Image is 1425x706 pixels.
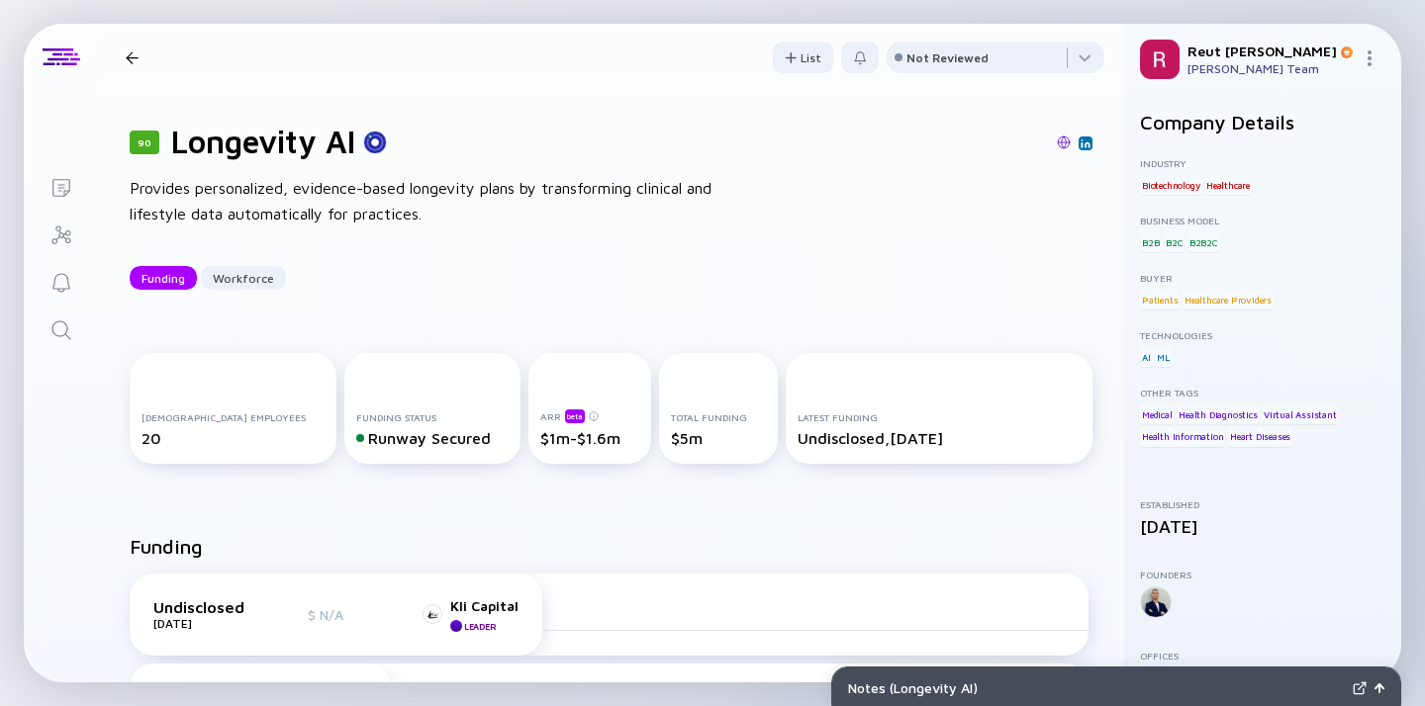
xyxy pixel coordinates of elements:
[1140,329,1385,341] div: Technologies
[1228,427,1292,447] div: Heart Diseases
[1353,681,1367,695] img: Expand Notes
[1140,272,1385,284] div: Buyer
[1140,232,1161,252] div: B2B
[1375,683,1384,693] img: Open Notes
[153,616,252,631] div: [DATE]
[130,263,197,294] div: Funding
[773,42,833,73] button: List
[24,257,98,305] a: Reminders
[1140,347,1153,367] div: AI
[464,621,496,632] div: Leader
[848,679,1345,696] div: Notes ( Longevity AI )
[308,606,367,623] div: $ N/A
[1362,50,1377,66] img: Menu
[130,266,197,290] button: Funding
[450,597,519,614] div: Kli Capital
[1140,516,1385,537] div: [DATE]
[1140,404,1175,424] div: Medical
[1183,290,1274,309] div: Healthcare Providers
[356,429,510,447] div: Runway Secured
[1140,157,1385,169] div: Industry
[1081,138,1091,148] img: Longevity AI Linkedin Page
[1140,111,1385,133] h2: Company Details
[540,408,639,423] div: ARR
[24,305,98,352] a: Search
[142,429,325,447] div: 20
[130,535,203,558] h2: Funding
[24,162,98,210] a: Lists
[1140,215,1385,226] div: Business Model
[798,411,1082,423] div: Latest Funding
[130,131,159,154] div: 90
[1140,427,1225,447] div: Health Information
[142,411,325,423] div: [DEMOGRAPHIC_DATA] Employees
[773,43,833,73] div: List
[1140,569,1385,580] div: Founders
[130,176,763,226] div: Provides personalized, evidence-based longevity plans by transforming clinical and lifestyle data...
[1187,232,1220,252] div: B2B2C
[1140,387,1385,398] div: Other Tags
[671,411,766,423] div: Total Funding
[1140,290,1180,309] div: Patients
[1155,347,1172,367] div: ML
[356,411,510,423] div: Funding Status
[24,210,98,257] a: Investor Map
[1164,232,1185,252] div: B2C
[1204,175,1252,195] div: Healthcare
[906,50,989,65] div: Not Reviewed
[1140,175,1201,195] div: Biotechnology
[201,263,286,294] div: Workforce
[1177,404,1259,424] div: Health Diagnostics
[423,597,519,632] a: Kli CapitalLeader
[1140,40,1180,79] img: Reut Profile Picture
[798,429,1082,447] div: Undisclosed, [DATE]
[1262,404,1339,424] div: Virtual Assistant
[1187,43,1354,59] div: Reut [PERSON_NAME]
[171,123,355,160] h1: Longevity AI
[671,429,766,447] div: $5m
[1140,498,1385,510] div: Established
[565,409,585,423] div: beta
[540,429,639,447] div: $1m-$1.6m
[1187,61,1354,76] div: [PERSON_NAME] Team
[153,598,252,616] div: Undisclosed
[1140,650,1385,662] div: Offices
[1057,135,1071,149] img: Longevity AI Website
[201,266,286,290] button: Workforce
